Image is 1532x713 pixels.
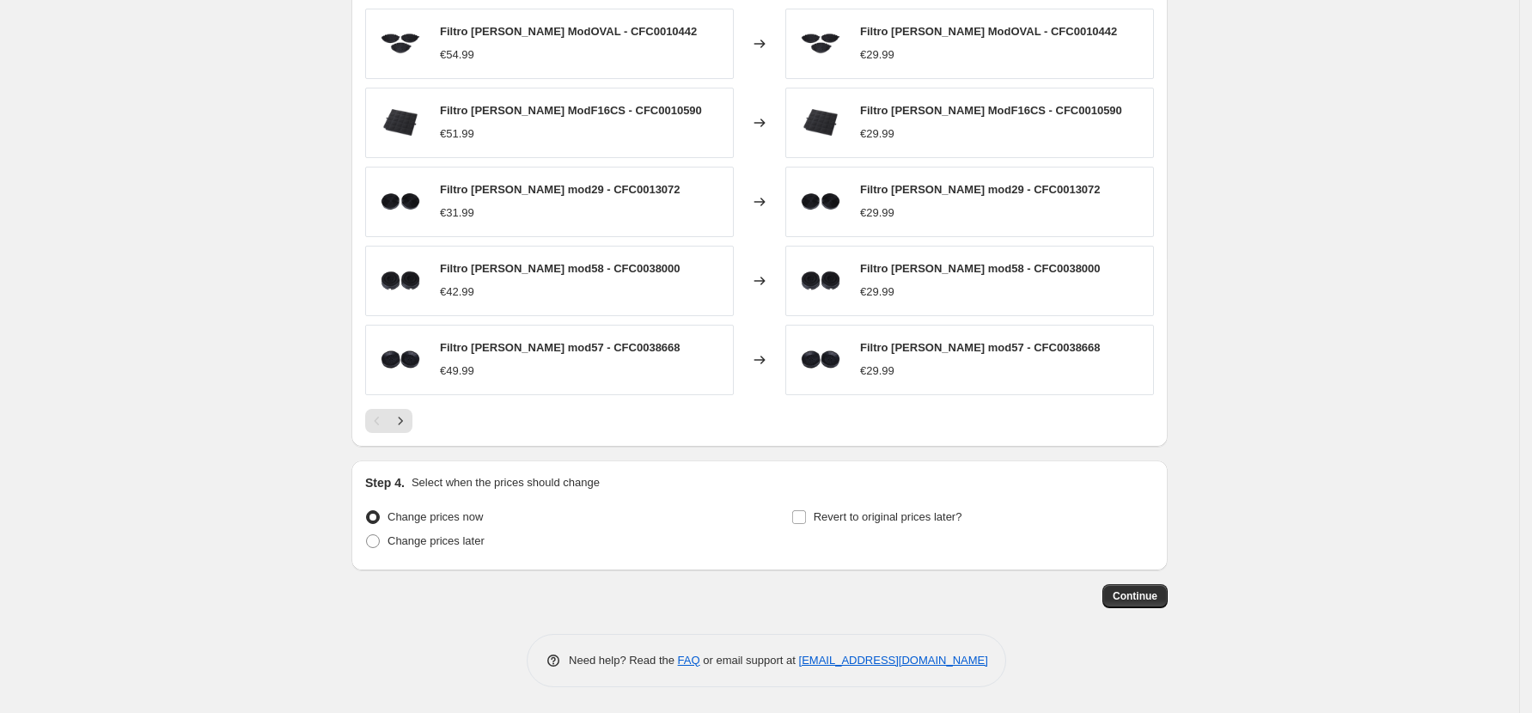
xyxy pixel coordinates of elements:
[440,183,681,196] span: Filtro [PERSON_NAME] mod29 - CFC0013072
[440,125,474,143] div: €51.99
[860,262,1101,275] span: Filtro [PERSON_NAME] mod58 - CFC0038000
[375,334,426,386] img: CFC0038668_80x.png
[440,46,474,64] div: €54.99
[860,125,894,143] div: €29.99
[375,176,426,228] img: CFC0013072_80x.png
[440,363,474,380] div: €49.99
[700,654,799,667] span: or email support at
[678,654,700,667] a: FAQ
[412,474,600,491] p: Select when the prices should change
[860,283,894,301] div: €29.99
[795,255,846,307] img: CFC0038000_80x.png
[795,18,846,70] img: CFC0010442_80x.png
[860,363,894,380] div: €29.99
[795,176,846,228] img: CFC0013072_80x.png
[388,409,412,433] button: Next
[375,18,426,70] img: CFC0010442_80x.png
[860,46,894,64] div: €29.99
[440,283,474,301] div: €42.99
[388,510,483,523] span: Change prices now
[375,255,426,307] img: CFC0038000_80x.png
[375,97,426,149] img: CFC0010590_80x.png
[795,334,846,386] img: CFC0038668_80x.png
[795,97,846,149] img: CFC0010590_80x.png
[569,654,678,667] span: Need help? Read the
[1102,584,1168,608] button: Continue
[440,262,681,275] span: Filtro [PERSON_NAME] mod58 - CFC0038000
[365,474,405,491] h2: Step 4.
[388,534,485,547] span: Change prices later
[860,183,1101,196] span: Filtro [PERSON_NAME] mod29 - CFC0013072
[440,25,697,38] span: Filtro [PERSON_NAME] ModOVAL - CFC0010442
[799,654,988,667] a: [EMAIL_ADDRESS][DOMAIN_NAME]
[860,341,1101,354] span: Filtro [PERSON_NAME] mod57 - CFC0038668
[860,25,1117,38] span: Filtro [PERSON_NAME] ModOVAL - CFC0010442
[440,341,681,354] span: Filtro [PERSON_NAME] mod57 - CFC0038668
[814,510,962,523] span: Revert to original prices later?
[440,204,474,222] div: €31.99
[860,104,1122,117] span: Filtro [PERSON_NAME] ModF16CS - CFC0010590
[365,409,412,433] nav: Pagination
[1113,589,1157,603] span: Continue
[860,204,894,222] div: €29.99
[440,104,702,117] span: Filtro [PERSON_NAME] ModF16CS - CFC0010590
